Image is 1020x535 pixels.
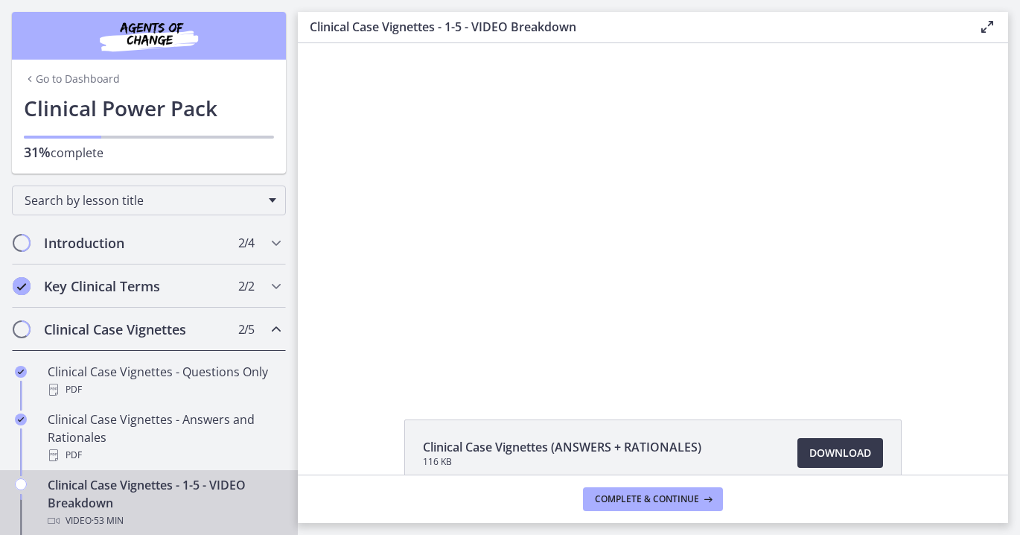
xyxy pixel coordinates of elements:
span: 116 KB [423,456,701,468]
h2: Key Clinical Terms [44,277,226,295]
span: Search by lesson title [25,192,261,209]
i: Completed [15,366,27,378]
span: Clinical Case Vignettes (ANSWERS + RATIONALES) [423,438,701,456]
h3: Clinical Case Vignettes - 1-5 - VIDEO Breakdown [310,18,954,36]
div: Search by lesson title [12,186,286,215]
span: 2 / 4 [238,234,254,252]
i: Completed [15,414,27,425]
div: Clinical Case Vignettes - Questions Only [48,363,280,399]
span: Complete & continue [595,493,699,505]
button: Complete & continue [583,487,723,511]
span: 2 / 5 [238,320,254,338]
span: Download [809,444,871,462]
div: Video [48,512,280,530]
a: Download [797,438,883,468]
i: Completed [13,277,31,295]
h1: Clinical Power Pack [24,92,274,124]
div: Clinical Case Vignettes - Answers and Rationales [48,411,280,464]
a: Go to Dashboard [24,72,120,86]
div: PDF [48,446,280,464]
span: · 53 min [92,512,124,530]
iframe: Video Lesson [298,43,1008,385]
h2: Introduction [44,234,226,252]
h2: Clinical Case Vignettes [44,320,226,338]
div: Clinical Case Vignettes - 1-5 - VIDEO Breakdown [48,476,280,530]
span: 31% [24,143,51,161]
p: complete [24,143,274,162]
img: Agents of Change Social Work Test Prep [60,18,238,54]
div: PDF [48,381,280,399]
span: 2 / 2 [238,277,254,295]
